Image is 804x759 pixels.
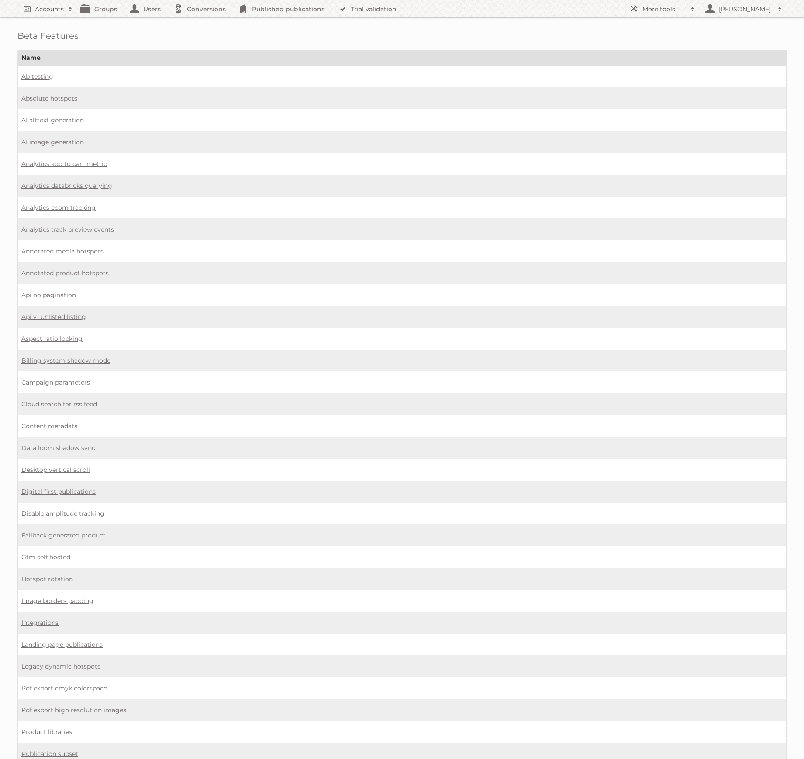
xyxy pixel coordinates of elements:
[21,291,76,299] a: Api no pagination
[21,466,90,474] a: Desktop vertical scroll
[21,204,96,211] a: Analytics ecom tracking
[21,225,114,233] a: Analytics track preview events
[21,444,95,452] a: Data loom shadow sync
[21,728,72,736] a: Product libraries
[21,313,86,321] a: Api v1 unlisted listing
[717,5,773,14] h2: [PERSON_NAME]
[21,160,107,168] a: Analytics add to cart metric
[21,553,70,561] a: Gtm self hosted
[21,357,110,364] a: Billing system shadow mode
[21,138,84,146] a: AI image generation
[21,750,78,758] a: Publication subset
[21,335,83,343] a: Aspect ratio locking
[21,706,126,714] a: Pdf export high resolution images
[21,94,77,102] a: Absolute hotspots
[21,182,112,190] a: Analytics databricks querying
[21,662,100,670] a: Legacy dynamic hotspots
[21,684,107,692] a: Pdf export cmyk colorspace
[21,247,104,255] a: Annotated media hotspots
[21,422,78,430] a: Content metadata
[35,5,64,14] h2: Accounts
[21,509,104,517] a: Disable amplitude tracking
[21,269,109,277] a: Annotated product hotspots
[21,400,97,408] a: Cloud search for rss feed
[21,597,93,605] a: Image borders padding
[18,50,787,66] th: Name
[21,531,106,539] a: Fallback generated product
[21,73,53,80] a: Ab testing
[21,488,96,496] a: Digital first publications
[21,641,103,648] a: Landing page publications
[21,378,90,386] a: Campaign parameters
[17,31,787,41] h1: Beta Features
[21,116,84,124] a: AI alttext generation
[21,575,73,583] a: Hotspot rotation
[21,619,59,627] a: Integrations
[642,5,686,14] h2: More tools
